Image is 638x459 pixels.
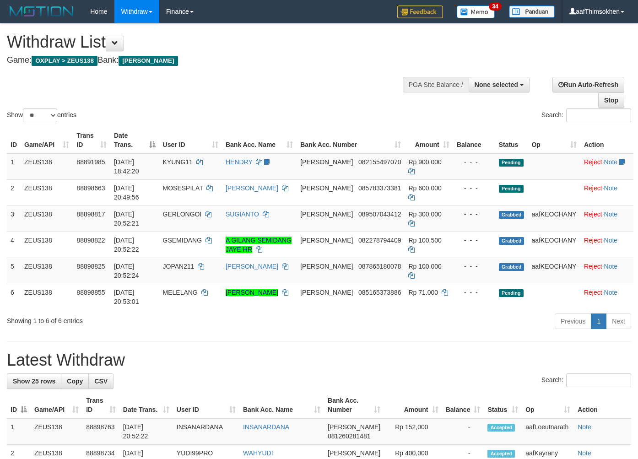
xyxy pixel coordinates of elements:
th: ID: activate to sort column descending [7,392,31,418]
a: Reject [584,289,602,296]
a: HENDRY [226,158,253,166]
a: Note [604,237,618,244]
span: Grabbed [499,237,524,245]
th: Trans ID: activate to sort column ascending [73,127,110,153]
span: MOSESPILAT [163,184,203,192]
span: Pending [499,185,524,193]
span: Accepted [487,450,515,458]
td: 5 [7,258,21,284]
img: Button%20Memo.svg [457,5,495,18]
span: KYUNG11 [163,158,193,166]
a: Note [604,158,618,166]
a: Previous [555,313,591,329]
div: - - - [457,288,492,297]
select: Showentries [23,108,57,122]
input: Search: [566,108,631,122]
img: Feedback.jpg [397,5,443,18]
label: Show entries [7,108,76,122]
td: ZEUS138 [21,153,73,180]
a: Reject [584,158,602,166]
td: [DATE] 20:52:22 [119,418,173,445]
th: Bank Acc. Number: activate to sort column ascending [324,392,384,418]
a: Run Auto-Refresh [552,77,624,92]
span: 88898855 [76,289,105,296]
th: Amount: activate to sort column ascending [384,392,442,418]
span: [DATE] 20:52:21 [114,211,139,227]
div: PGA Site Balance / [403,77,469,92]
span: [DATE] 20:49:56 [114,184,139,201]
th: Op: activate to sort column ascending [522,392,574,418]
a: SUGIANTO [226,211,259,218]
span: JOPAN211 [163,263,195,270]
td: ZEUS138 [21,258,73,284]
span: 34 [489,2,501,11]
th: User ID: activate to sort column ascending [159,127,222,153]
th: Balance [453,127,495,153]
td: · [580,258,633,284]
a: Reject [584,263,602,270]
td: INSANARDANA [173,418,239,445]
a: [PERSON_NAME] [226,263,278,270]
a: Reject [584,211,602,218]
td: ZEUS138 [21,284,73,310]
span: Rp 900.000 [408,158,441,166]
th: Game/API: activate to sort column ascending [21,127,73,153]
span: Pending [499,289,524,297]
a: 1 [591,313,606,329]
td: ZEUS138 [31,418,82,445]
td: ZEUS138 [21,232,73,258]
span: CSV [94,378,108,385]
th: Bank Acc. Number: activate to sort column ascending [297,127,405,153]
td: Rp 152,000 [384,418,442,445]
div: Showing 1 to 6 of 6 entries [7,313,259,325]
a: WAHYUDI [243,449,273,457]
a: Note [604,184,618,192]
a: Show 25 rows [7,373,61,389]
a: Next [606,313,631,329]
span: Pending [499,159,524,167]
span: [PERSON_NAME] [328,423,380,431]
th: Status: activate to sort column ascending [484,392,522,418]
th: Balance: activate to sort column ascending [442,392,484,418]
input: Search: [566,373,631,387]
a: Reject [584,184,602,192]
td: 2 [7,179,21,205]
span: Copy 081260281481 to clipboard [328,432,370,440]
h1: Latest Withdraw [7,351,631,369]
td: aafKEOCHANY [528,232,580,258]
a: Note [604,263,618,270]
a: Copy [61,373,89,389]
a: Note [578,423,591,431]
span: GERLONGOI [163,211,202,218]
span: [DATE] 20:53:01 [114,289,139,305]
span: Copy 082155497070 to clipboard [358,158,401,166]
a: Note [604,289,618,296]
span: 88898825 [76,263,105,270]
div: - - - [457,210,492,219]
span: 88898663 [76,184,105,192]
th: Game/API: activate to sort column ascending [31,392,82,418]
span: Copy 085165373886 to clipboard [358,289,401,296]
td: aafKEOCHANY [528,258,580,284]
label: Search: [541,108,631,122]
div: - - - [457,157,492,167]
span: Rp 600.000 [408,184,441,192]
td: 1 [7,153,21,180]
td: · [580,179,633,205]
span: Copy 087865180078 to clipboard [358,263,401,270]
th: User ID: activate to sort column ascending [173,392,239,418]
img: MOTION_logo.png [7,5,76,18]
a: INSANARDANA [243,423,289,431]
th: Op: activate to sort column ascending [528,127,580,153]
a: [PERSON_NAME] [226,289,278,296]
div: - - - [457,236,492,245]
span: Copy 082278794409 to clipboard [358,237,401,244]
th: Date Trans.: activate to sort column descending [110,127,159,153]
a: CSV [88,373,114,389]
th: Action [580,127,633,153]
td: ZEUS138 [21,205,73,232]
span: Rp 300.000 [408,211,441,218]
a: A GILANG SEMIDANG JAYE HR [226,237,292,253]
span: [PERSON_NAME] [328,449,380,457]
span: Rp 100.500 [408,237,441,244]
